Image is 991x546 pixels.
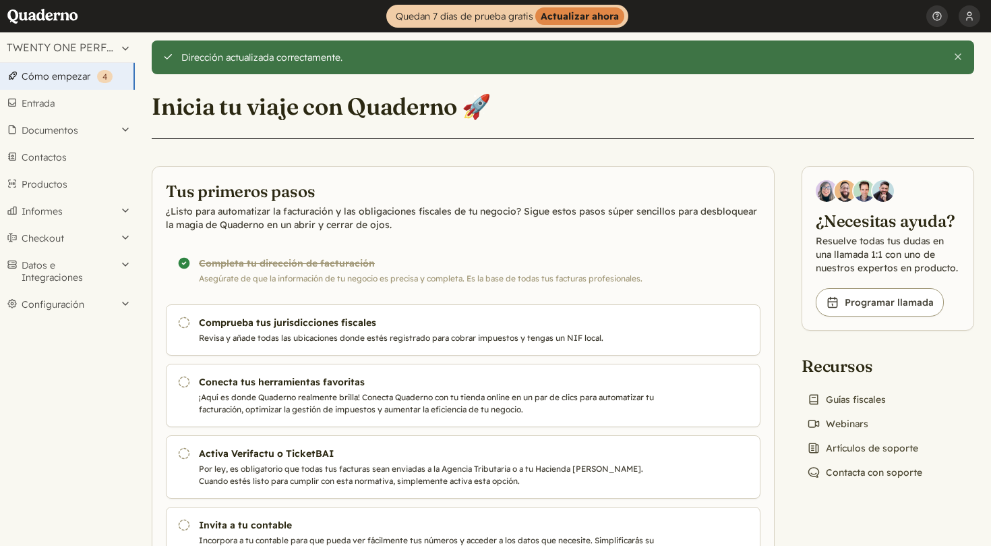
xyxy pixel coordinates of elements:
img: Jairo Fumero, Account Executive at Quaderno [835,180,856,202]
img: Ivo Oltmans, Business Developer at Quaderno [853,180,875,202]
h1: Inicia tu viaje con Quaderno 🚀 [152,92,491,121]
h2: Tus primeros pasos [166,180,760,202]
p: Por ley, es obligatorio que todas tus facturas sean enviadas a la Agencia Tributaria o a tu Hacie... [199,463,659,487]
a: Webinars [802,414,874,433]
h2: Recursos [802,355,928,377]
h3: Activa Verifactu o TicketBAI [199,447,659,460]
img: Diana Carrasco, Account Executive at Quaderno [816,180,837,202]
a: Conecta tus herramientas favoritas ¡Aquí es donde Quaderno realmente brilla! Conecta Quaderno con... [166,364,760,427]
strong: Actualizar ahora [535,7,624,25]
p: ¿Listo para automatizar la facturación y las obligaciones fiscales de tu negocio? Sigue estos pas... [166,204,760,231]
a: Activa Verifactu o TicketBAI Por ley, es obligatorio que todas tus facturas sean enviadas a la Ag... [166,435,760,499]
h3: Comprueba tus jurisdicciones fiscales [199,316,659,329]
h2: ¿Necesitas ayuda? [816,210,960,231]
a: Guías fiscales [802,390,891,409]
h3: Conecta tus herramientas favoritas [199,375,659,389]
a: Artículos de soporte [802,439,924,458]
span: 4 [102,72,107,82]
a: Programar llamada [816,288,944,317]
button: Cierra esta alerta [953,51,963,62]
p: ¡Aquí es donde Quaderno realmente brilla! Conecta Quaderno con tu tienda online en un par de clic... [199,391,659,416]
div: Dirección actualizada correctamente. [181,51,942,63]
p: Resuelve todas tus dudas en una llamada 1:1 con uno de nuestros expertos en producto. [816,234,960,275]
p: Revisa y añade todas las ubicaciones donde estés registrado para cobrar impuestos y tengas un NIF... [199,332,659,344]
img: Javier Rubio, DevRel at Quaderno [872,180,894,202]
a: Contacta con soporte [802,463,928,482]
a: Quedan 7 días de prueba gratisActualizar ahora [386,5,628,28]
a: Comprueba tus jurisdicciones fiscales Revisa y añade todas las ubicaciones donde estés registrado... [166,304,760,356]
h3: Invita a tu contable [199,518,659,532]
